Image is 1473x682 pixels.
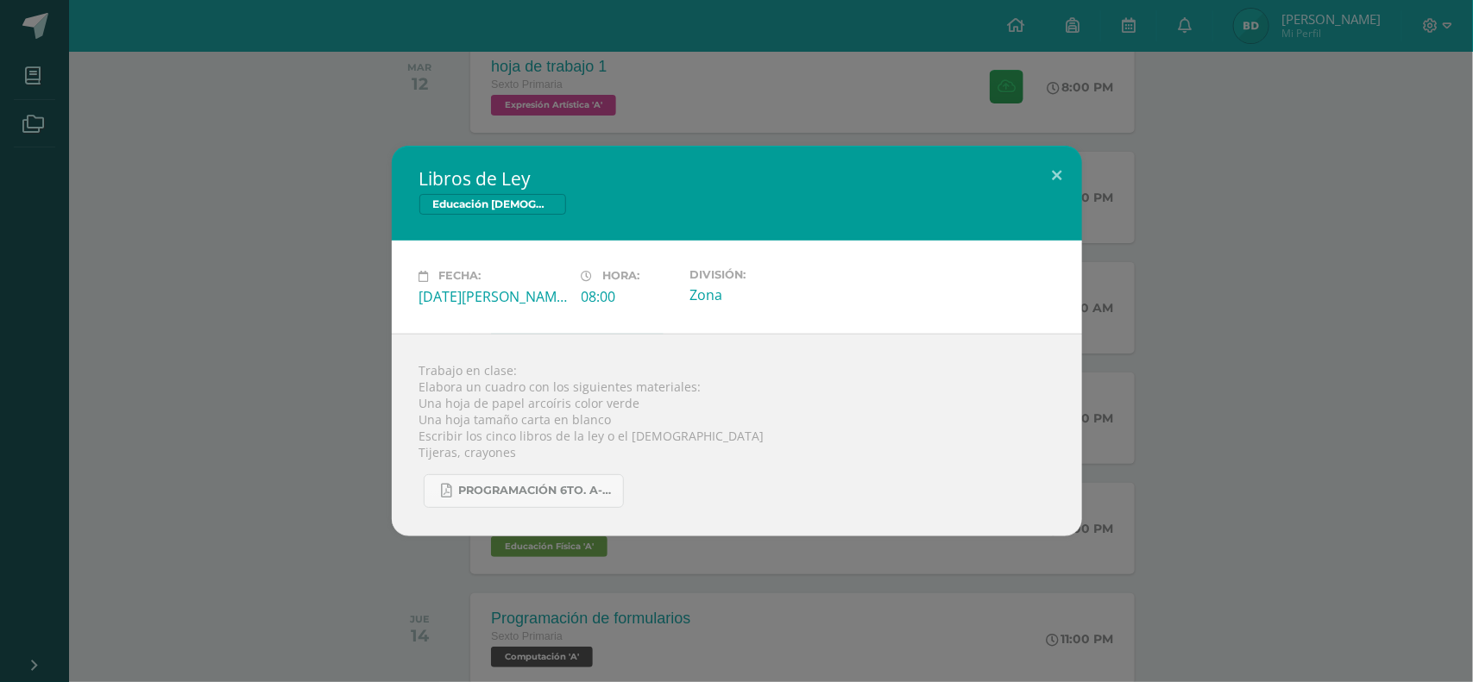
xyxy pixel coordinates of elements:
div: Trabajo en clase: Elabora un cuadro con los siguientes materiales: Una hoja de papel arcoíris col... [392,334,1082,536]
span: Fecha: [439,270,482,283]
span: Hora: [603,270,640,283]
span: Educación [DEMOGRAPHIC_DATA] [419,194,566,215]
h2: Libros de Ley [419,166,1054,191]
button: Close (Esc) [1033,146,1082,204]
span: Programación 6to. A-B 4ta. Unidad 2025.pdf [459,484,614,497]
a: Programación 6to. A-B 4ta. Unidad 2025.pdf [424,474,624,508]
div: [DATE][PERSON_NAME] [419,287,568,306]
label: División: [689,268,838,281]
div: 08:00 [582,287,676,306]
div: Zona [689,285,838,304]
